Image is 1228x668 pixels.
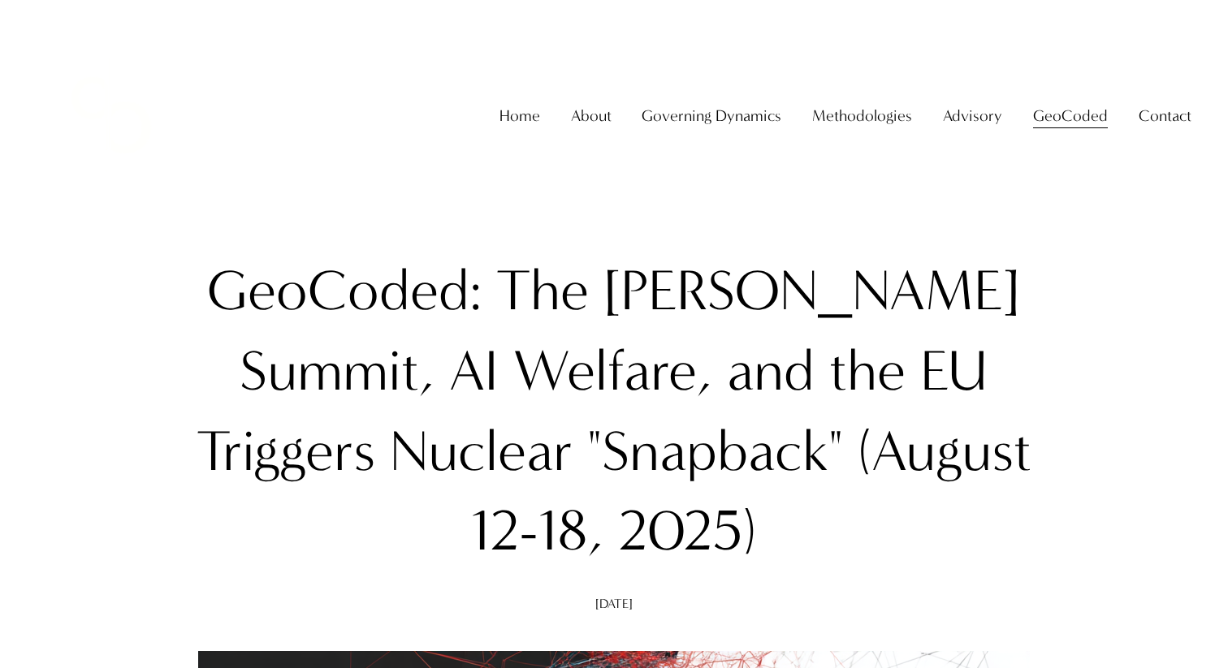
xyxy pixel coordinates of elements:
div: Nuclear [390,412,573,492]
span: GeoCoded [1033,101,1108,130]
span: Governing Dynamics [642,101,781,130]
a: folder dropdown [1139,100,1191,131]
div: [PERSON_NAME] [603,251,1020,331]
div: Summit, [240,331,435,412]
div: 12-18, [471,491,603,571]
a: folder dropdown [943,100,1002,131]
div: (August [858,412,1031,492]
a: folder dropdown [571,100,612,131]
div: GeoCoded: [207,251,482,331]
a: Home [499,100,540,131]
div: "Snapback" [587,412,843,492]
div: Triggers [197,412,375,492]
div: and [727,331,815,412]
a: folder dropdown [1033,100,1108,131]
div: the [829,331,906,412]
div: AI [449,331,499,412]
span: About [571,101,612,130]
div: Welfare, [513,331,712,412]
a: folder dropdown [642,100,781,131]
span: Contact [1139,101,1191,130]
div: The [496,251,589,331]
span: Advisory [943,101,1002,130]
span: [DATE] [595,596,633,611]
div: EU [920,331,988,412]
img: Christopher Sanchez &amp; Co. [37,41,186,190]
span: Methodologies [812,101,912,130]
div: 2025) [618,491,756,571]
a: folder dropdown [812,100,912,131]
